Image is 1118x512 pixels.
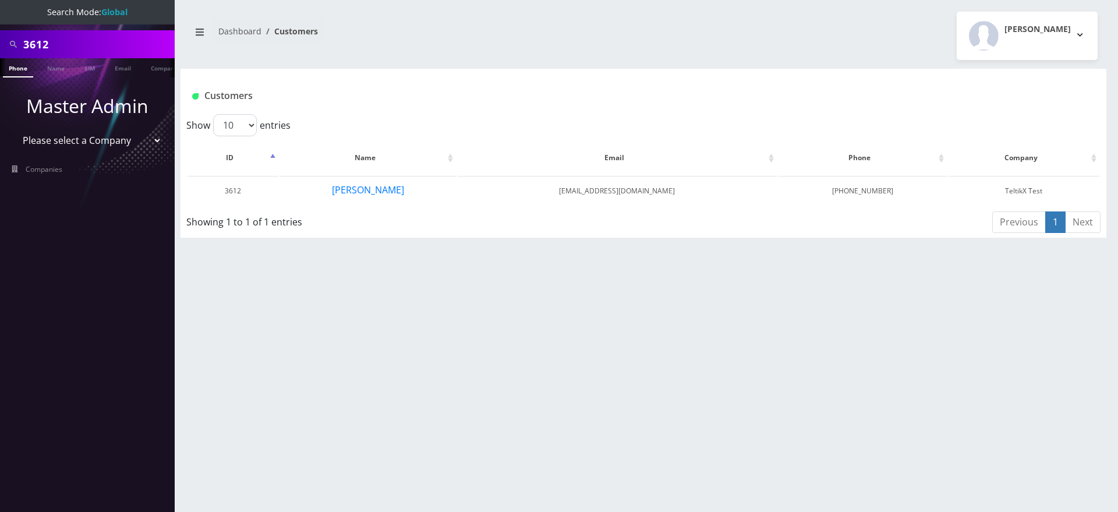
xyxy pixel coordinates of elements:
h2: [PERSON_NAME] [1004,24,1071,34]
td: 3612 [187,176,278,206]
input: Search All Companies [23,33,172,55]
td: [EMAIL_ADDRESS][DOMAIN_NAME] [457,176,777,206]
th: Name: activate to sort column ascending [279,141,457,175]
span: Search Mode: [47,6,128,17]
th: ID: activate to sort column descending [187,141,278,175]
td: TeltikX Test [948,176,1099,206]
a: Email [109,58,137,76]
th: Email: activate to sort column ascending [457,141,777,175]
a: Name [41,58,70,76]
div: Showing 1 to 1 of 1 entries [186,210,558,229]
th: Phone: activate to sort column ascending [778,141,947,175]
nav: breadcrumb [189,19,635,52]
li: Customers [261,25,318,37]
button: [PERSON_NAME] [957,12,1098,60]
a: Dashboard [218,26,261,37]
a: Company [145,58,184,76]
a: Phone [3,58,33,77]
a: SIM [79,58,101,76]
a: 1 [1045,211,1066,233]
h1: Customers [192,90,942,101]
span: Companies [26,164,62,174]
label: Show entries [186,114,291,136]
button: [PERSON_NAME] [331,182,405,197]
strong: Global [101,6,128,17]
th: Company: activate to sort column ascending [948,141,1099,175]
a: Previous [992,211,1046,233]
td: [PHONE_NUMBER] [778,176,947,206]
select: Showentries [213,114,257,136]
a: Next [1065,211,1101,233]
